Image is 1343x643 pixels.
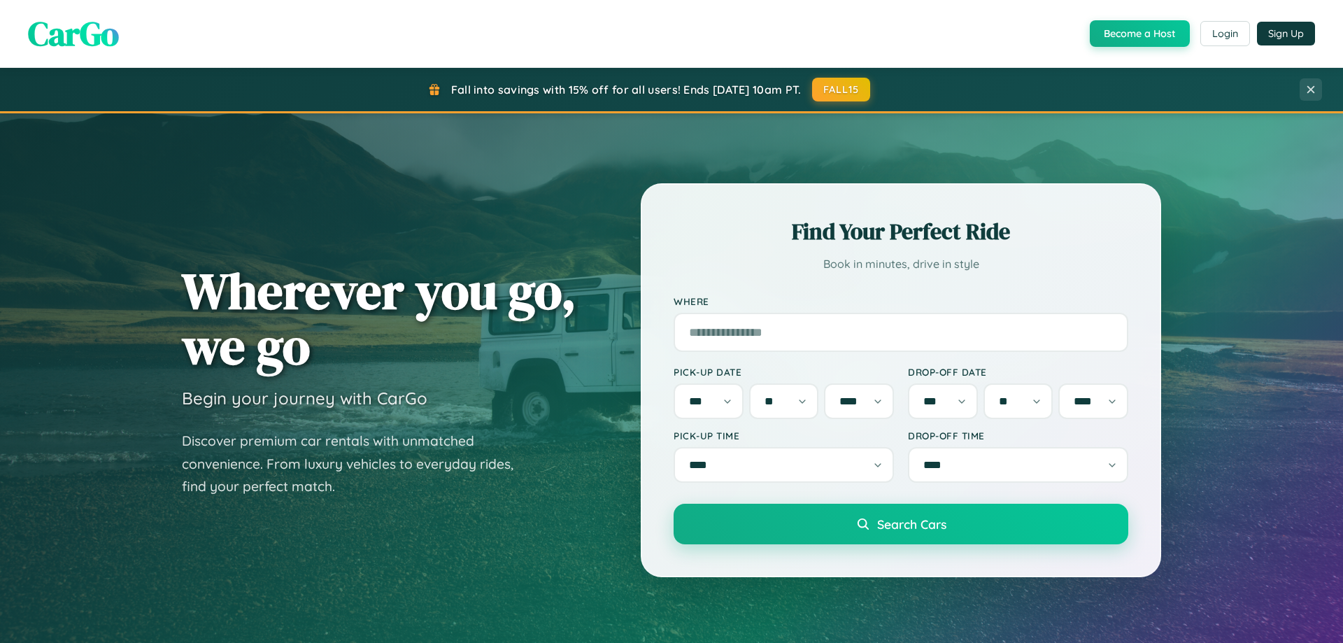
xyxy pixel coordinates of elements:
label: Drop-off Time [908,430,1128,441]
button: FALL15 [812,78,871,101]
button: Login [1200,21,1250,46]
button: Search Cars [674,504,1128,544]
span: Search Cars [877,516,946,532]
span: Fall into savings with 15% off for all users! Ends [DATE] 10am PT. [451,83,802,97]
h2: Find Your Perfect Ride [674,216,1128,247]
h1: Wherever you go, we go [182,263,576,374]
button: Become a Host [1090,20,1190,47]
p: Discover premium car rentals with unmatched convenience. From luxury vehicles to everyday rides, ... [182,430,532,498]
label: Where [674,295,1128,307]
label: Pick-up Time [674,430,894,441]
label: Pick-up Date [674,366,894,378]
p: Book in minutes, drive in style [674,254,1128,274]
button: Sign Up [1257,22,1315,45]
label: Drop-off Date [908,366,1128,378]
span: CarGo [28,10,119,57]
h3: Begin your journey with CarGo [182,388,427,409]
